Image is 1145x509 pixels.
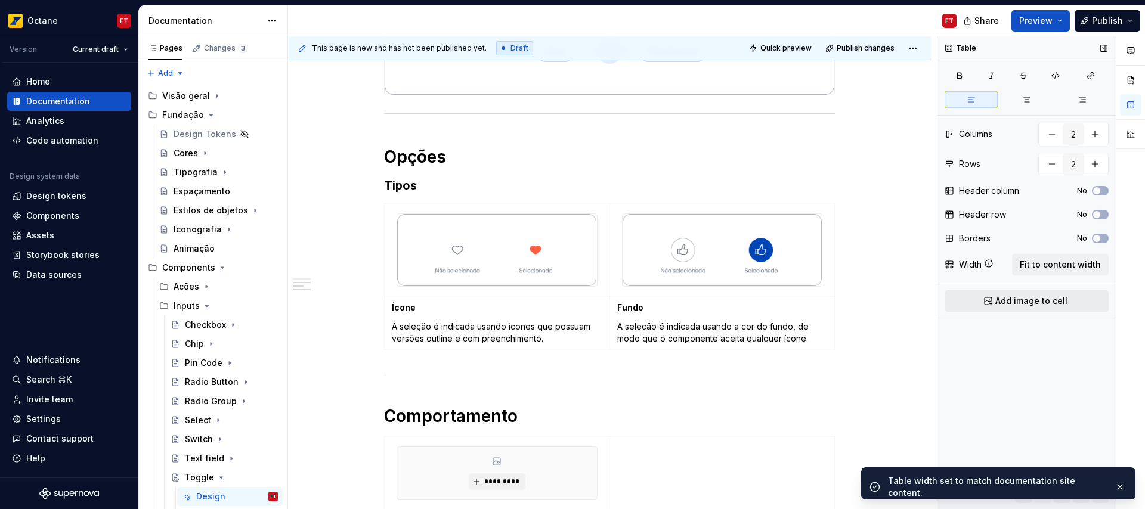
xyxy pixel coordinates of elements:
button: Search ⌘K [7,370,131,389]
p: A seleção é indicada usando ícones que possuam versões outline e com preenchimento. [392,321,602,344]
a: Cores [154,144,283,163]
span: Publish [1092,15,1123,27]
div: Table width set to match documentation site content. [888,475,1105,499]
a: Storybook stories [7,246,131,265]
a: Espaçamento [154,182,283,201]
button: Fit to content width [1012,254,1109,275]
a: Animação [154,239,283,258]
div: Rows [959,158,980,170]
span: This page is new and has not been published yet. [312,44,487,53]
a: Tipografia [154,163,283,182]
button: Add [143,65,188,82]
div: FT [120,16,128,26]
span: Add [158,69,173,78]
strong: Ícone [392,302,416,312]
p: A seleção é indicada usando a cor do fundo, de modo que o componente aceita qualquer ícone. [617,321,828,344]
div: Select [185,414,211,426]
div: Version [10,45,37,54]
div: Ações [174,281,199,293]
button: Preview [1011,10,1070,32]
a: Code automation [7,131,131,150]
a: Radio Button [166,373,283,392]
img: e8093afa-4b23-4413-bf51-00cde92dbd3f.png [8,14,23,28]
div: Documentation [26,95,90,107]
a: Chip [166,334,283,353]
div: Design Tokens [174,128,236,140]
svg: Supernova Logo [39,488,99,499]
div: Columns [959,128,992,140]
a: Toggle [166,468,283,487]
span: Add image to cell [995,295,1067,307]
div: Radio Button [185,376,239,388]
span: 3 [238,44,247,53]
a: Checkbox [166,315,283,334]
div: Pages [148,44,182,53]
h3: Tipos [384,177,835,194]
div: Inputs [154,296,283,315]
div: Octane [27,15,58,27]
span: Publish changes [837,44,895,53]
div: Header column [959,185,1019,197]
span: Fit to content width [1020,259,1101,271]
div: Assets [26,229,54,241]
div: Documentation [148,15,261,27]
div: Search ⌘K [26,374,72,386]
div: Estilos de objetos [174,204,248,216]
a: Documentation [7,92,131,111]
h1: Opções [384,146,835,167]
div: Design system data [10,172,80,181]
div: Components [26,210,79,222]
a: DesignFT [177,487,283,506]
button: Share [957,10,1007,32]
span: Quick preview [760,44,812,53]
button: Current draft [67,41,134,58]
a: Home [7,72,131,91]
button: Quick preview [745,40,817,57]
div: Switch [185,433,213,445]
div: Text field [185,452,224,464]
div: Animação [174,243,215,254]
span: Draft [510,44,528,53]
div: Radio Group [185,395,237,407]
div: Components [162,262,215,274]
div: FT [945,16,954,26]
div: Design [196,491,225,502]
div: Fundação [162,109,204,121]
button: Publish [1075,10,1140,32]
div: Fundação [143,105,283,125]
button: Contact support [7,429,131,448]
a: Analytics [7,111,131,131]
div: Settings [26,413,61,425]
div: Components [143,258,283,277]
div: Header row [959,209,1006,221]
div: Pin Code [185,357,222,369]
a: Radio Group [166,392,283,411]
label: No [1077,210,1087,219]
div: Storybook stories [26,249,100,261]
div: Home [26,76,50,88]
a: Settings [7,409,131,429]
a: Invite team [7,390,131,409]
a: Select [166,411,283,430]
div: Analytics [26,115,64,127]
div: Changes [204,44,247,53]
a: Data sources [7,265,131,284]
a: Pin Code [166,353,283,373]
h1: Comportamento [384,405,835,427]
a: Iconografia [154,220,283,239]
div: Visão geral [143,86,283,105]
a: Components [7,206,131,225]
div: Toggle [185,471,214,483]
a: Design Tokens [154,125,283,144]
span: Current draft [73,45,119,54]
a: Design tokens [7,187,131,206]
button: Add image to cell [945,290,1109,312]
div: Cores [174,147,198,159]
div: Tipografia [174,166,218,178]
a: Switch [166,430,283,449]
img: 54164834-b51c-46ec-97a6-900e848fb7ec.png [397,214,596,287]
label: No [1077,234,1087,243]
div: Borders [959,232,991,244]
div: Code automation [26,135,98,147]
